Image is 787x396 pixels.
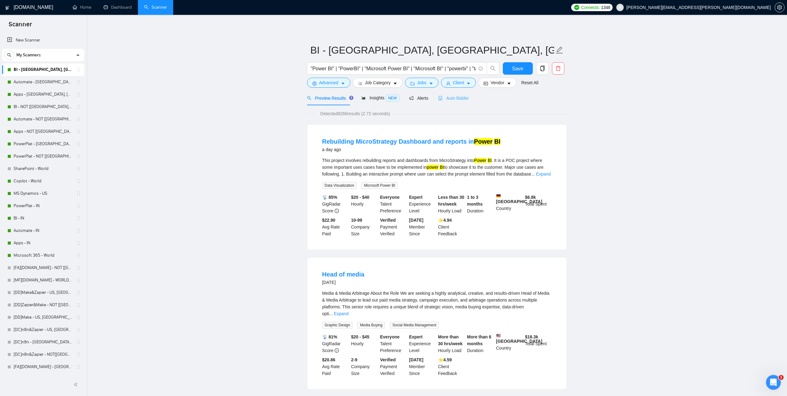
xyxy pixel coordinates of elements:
div: Talent Preference [379,333,408,354]
span: Connects: [581,4,600,11]
span: Preview Results [307,96,352,101]
div: Member Since [408,217,437,237]
a: [DD]Zapier&Make - NOT [[GEOGRAPHIC_DATA], CAN, [GEOGRAPHIC_DATA]] [14,299,72,311]
b: $20 - $40 [351,195,369,200]
span: holder [76,117,81,122]
iframe: Intercom live chat [766,375,781,390]
span: info-circle [335,348,339,353]
b: $ 6.8k [525,195,536,200]
span: info-circle [479,67,483,71]
div: GigRadar Score [321,333,350,354]
div: Avg Rate Paid [321,356,350,377]
span: holder [76,290,81,295]
b: $ 18.3k [525,334,538,339]
b: ⭐️ 4.59 [438,357,452,362]
span: edit [555,46,563,54]
b: Everyone [380,334,400,339]
span: Data Visualization [322,182,357,189]
span: ... [531,172,535,176]
span: holder [76,265,81,270]
span: user [618,5,622,10]
span: delete [552,66,564,71]
span: Alerts [409,96,428,101]
div: Media & Media Arbitrage About the Role We are seeking a highly analytical, creative, and results-... [322,290,552,317]
div: GigRadar Score [321,194,350,214]
b: Expert [409,334,423,339]
div: Duration [466,194,495,214]
a: [MF][DOMAIN_NAME] - WORLD - No AI [14,274,72,286]
span: Jobs [417,79,426,86]
span: search [307,96,311,100]
b: 📡 81% [322,334,337,339]
span: holder [76,129,81,134]
span: holder [76,315,81,320]
span: area-chart [361,96,366,100]
a: [DC]n8n&Zapier - US, [GEOGRAPHIC_DATA], [GEOGRAPHIC_DATA] [14,324,72,336]
span: Client [453,79,464,86]
a: Copilot - World [14,175,72,187]
span: My Scanners [16,49,41,61]
b: $20 - $45 [351,334,369,339]
a: PowerPlat - [GEOGRAPHIC_DATA], [GEOGRAPHIC_DATA], [GEOGRAPHIC_DATA] [14,138,72,150]
a: [DC]n8n&Zapier - NOT[[GEOGRAPHIC_DATA], CAN, [GEOGRAPHIC_DATA]] [14,348,72,361]
img: logo [5,3,10,13]
mark: BI [488,158,492,163]
span: setting [312,81,317,86]
img: 🇩🇪 [496,194,501,198]
mark: Power [474,158,486,163]
div: Hourly Load [437,333,466,354]
div: Hourly [350,333,379,354]
b: Verified [380,357,396,362]
b: 2-9 [351,357,357,362]
b: Everyone [380,195,400,200]
button: userClientcaret-down [441,78,476,88]
b: Verified [380,218,396,223]
a: BI - NOT [[GEOGRAPHIC_DATA], CAN, [GEOGRAPHIC_DATA]] [14,101,72,113]
button: copy [536,62,549,75]
span: caret-down [466,81,471,86]
img: 🇺🇸 [496,333,501,338]
a: PowerPlat - NOT [[GEOGRAPHIC_DATA], CAN, [GEOGRAPHIC_DATA]] [14,150,72,163]
span: 1348 [601,4,610,11]
div: Talent Preference [379,194,408,214]
button: Save [503,62,533,75]
a: Automate - IN [14,224,72,237]
div: Hourly [350,194,379,214]
button: setting [775,2,785,12]
span: holder [76,80,81,85]
span: copy [537,66,548,71]
span: 1 [779,375,784,380]
img: upwork-logo.png [574,5,579,10]
a: [FA][DOMAIN_NAME] - [GEOGRAPHIC_DATA], CAN, EU - No AI [14,361,72,373]
span: Insights [361,95,399,100]
span: Detected 8266 results (2.72 seconds) [316,110,394,117]
a: [DD]Make - US, [GEOGRAPHIC_DATA], [GEOGRAPHIC_DATA] [14,311,72,324]
span: Save [512,65,523,72]
span: holder [76,364,81,369]
span: user [446,81,451,86]
a: Apps - IN [14,237,72,249]
b: More than 30 hrs/week [438,334,463,346]
span: caret-down [393,81,397,86]
span: holder [76,67,81,72]
a: BI - [GEOGRAPHIC_DATA], [GEOGRAPHIC_DATA], [GEOGRAPHIC_DATA] [14,63,72,76]
input: Search Freelance Jobs... [311,65,476,72]
div: Member Since [408,356,437,377]
div: Client Feedback [437,356,466,377]
span: holder [76,179,81,184]
a: setting [775,5,785,10]
span: caret-down [507,81,511,86]
span: Vendor [490,79,504,86]
span: Scanner [4,20,37,33]
span: holder [76,352,81,357]
a: BI - IN [14,212,72,224]
span: holder [76,141,81,146]
div: This project involves rebuilding reports and dashboards from MicroStrategy into . It is a POC pro... [322,157,552,177]
span: idcard [484,81,488,86]
span: caret-down [341,81,345,86]
a: SharePoint - World [14,163,72,175]
span: holder [76,203,81,208]
span: Social Media Management [390,322,439,329]
a: MS Dynamics - US [14,187,72,200]
span: search [5,53,14,57]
